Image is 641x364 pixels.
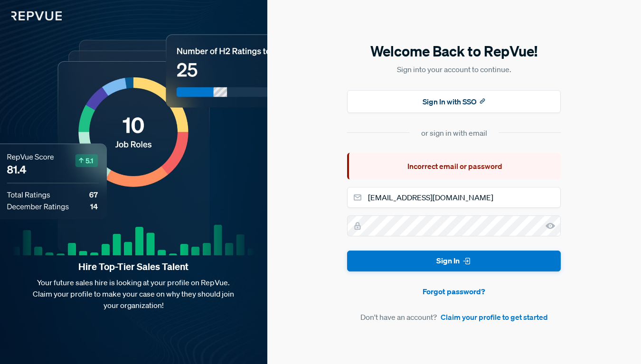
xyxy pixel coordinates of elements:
[421,127,487,139] div: or sign in with email
[347,311,561,323] article: Don't have an account?
[347,64,561,75] p: Sign into your account to continue.
[441,311,548,323] a: Claim your profile to get started
[347,90,561,113] button: Sign In with SSO
[347,251,561,272] button: Sign In
[347,41,561,61] h5: Welcome Back to RepVue!
[347,153,561,179] div: Incorrect email or password
[15,277,252,311] p: Your future sales hire is looking at your profile on RepVue. Claim your profile to make your case...
[15,261,252,273] strong: Hire Top-Tier Sales Talent
[347,187,561,208] input: Email address
[347,286,561,297] a: Forgot password?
